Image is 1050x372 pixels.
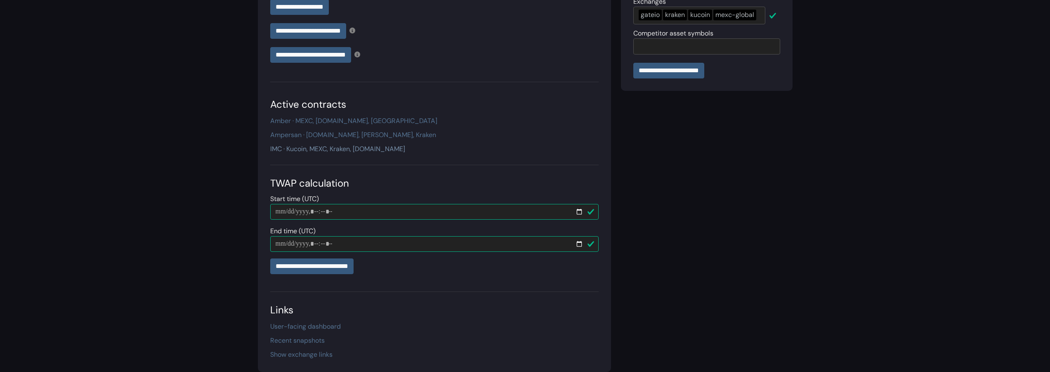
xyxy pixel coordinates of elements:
[633,28,713,38] label: Competitor asset symbols
[270,336,325,345] a: Recent snapshots
[688,9,712,20] div: kucoin
[713,9,756,20] div: mexc-global
[639,9,662,20] div: gateio
[270,116,437,125] a: Amber · MEXC, [DOMAIN_NAME], [GEOGRAPHIC_DATA]
[270,303,599,318] div: Links
[270,226,316,236] label: End time (UTC)
[270,194,319,204] label: Start time (UTC)
[270,130,436,139] a: Ampersan · [DOMAIN_NAME], [PERSON_NAME], Kraken
[270,97,599,112] div: Active contracts
[270,176,599,191] div: TWAP calculation
[270,145,405,153] a: IMC · Kucoin, MEXC, Kraken, [DOMAIN_NAME]
[270,350,333,359] a: Show exchange links
[270,322,341,331] a: User-facing dashboard
[663,9,687,20] div: kraken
